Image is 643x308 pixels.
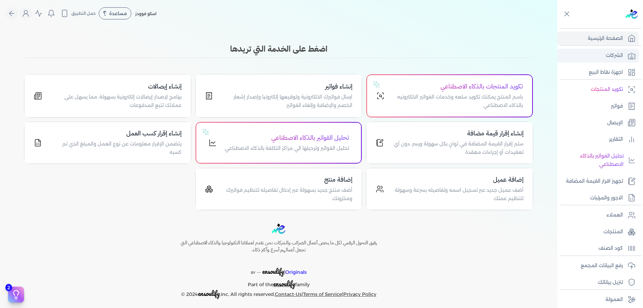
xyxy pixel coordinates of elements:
[557,149,639,172] a: تحليل الفواتير بالذكاء الاصطناعي
[195,168,362,210] a: إضافة منتجأضف منتج جديد بسهولة عبر إدخال تفاصيله لتنظيم فواتيرك ومخزونك.
[392,82,523,91] h4: تكويد المنتجات بالذكاء الاصطناعي
[285,269,307,275] span: Originals
[99,7,131,19] div: مساعدة
[606,211,623,220] p: العملاء
[166,277,391,289] p: Part of the family
[50,82,182,91] h4: إنشاء إيصالات
[603,228,623,236] p: المنتجات
[225,144,349,153] p: تحليل الفواتير وترحيلها الي مراكز التكلفة بالذكاء الاصطناعي
[24,43,533,55] h3: اضغط على الخدمة التي تريدها
[607,119,623,127] p: الإيصال
[557,208,639,222] a: العملاء
[275,291,302,297] a: Contact-Us
[557,259,639,273] a: رفع البيانات المجمع
[557,32,639,46] a: الصفحة الرئيسية
[5,284,12,291] span: 2
[303,291,342,297] a: Terms of Service
[609,135,623,144] p: التقارير
[589,68,623,77] p: اجهزة نقاط البيع
[557,225,639,239] a: المنتجات
[195,74,362,118] a: إنشاء فواتيرارسال فواتيرك الالكترونية وتوقيعها إلكترونيا وإصدار إشعار الخصم والإضافة وإلغاء الفواتير
[50,140,182,157] p: يتضمن الإقرار معلومات عن نوع العمل والمبلغ الذي تم كسبه
[135,11,156,16] span: اسكو فوودز
[392,175,523,185] h4: إضافة عميل
[273,279,295,289] span: ensoulify
[557,65,639,79] a: اجهزة نقاط البيع
[611,102,623,111] p: فواتير
[366,122,533,164] a: إنشاء إقرار قيمة مضافةسلم إقرار القيمة المضافة في ثوانٍ بكل سهولة ويسر، دون أي تعقيدات أو إجراءات...
[392,129,523,138] h4: إنشاء إقرار قيمة مضافة
[221,93,353,110] p: ارسال فواتيرك الالكترونية وتوقيعها إلكترونيا وإصدار إشعار الخصم والإضافة وإلغاء الفواتير
[566,177,623,186] p: تجهيز اقرار القيمة المضافة
[557,132,639,146] a: التقارير
[366,74,533,118] a: تكويد المنتجات بالذكاء الاصطناعيباسم المنتج يمكنك تكويد سلعه وخدمات الفواتير الالكترونيه بالذكاء ...
[24,74,191,118] a: إنشاء إيصالاتبرنامج لإصدار إيصالات إلكترونية بسهولة، مما يسهل على عملائك تتبع المدفوعات
[591,85,623,94] p: تكويد المنتجات
[166,289,391,299] p: © 2024 ,inc. All rights reserved. | |
[581,261,623,270] p: رفع البيانات المجمع
[557,174,639,188] a: تجهيز اقرار القيمة المضافة
[392,140,523,157] p: سلم إقرار القيمة المضافة في ثوانٍ بكل سهولة ويسر، دون أي تعقيدات أو إجراءات معقدة
[257,268,261,273] sup: __
[392,93,523,110] p: باسم المنتج يمكنك تكويد سلعه وخدمات الفواتير الالكترونيه بالذكاء الاصطناعي
[605,295,623,304] p: العمولة
[198,288,220,299] span: ensoulify
[262,266,284,276] span: ensoulify
[557,82,639,97] a: تكويد المنتجات
[272,224,285,234] img: logo
[24,122,191,164] a: إنشاء إقرار كسب العمليتضمن الإقرار معلومات عن نوع العمل والمبلغ الذي تم كسبه
[343,291,376,297] a: Privacy Policy
[557,293,639,307] a: العمولة
[626,9,638,19] img: logo
[251,270,256,275] span: BY
[598,244,623,253] p: كود الصنف
[366,168,533,210] a: إضافة عميلأضف عميل جديد عبر تسجيل اسمه وتفاصيله بسرعة وسهولة لتنظيم عملك
[221,82,353,91] h4: إنشاء فواتير
[221,186,353,203] p: أضف منتج جديد بسهولة عبر إدخال تفاصيله لتنظيم فواتيرك ومخزونك.
[166,259,391,277] p: |
[590,194,623,202] p: الاجور والمرتبات
[557,241,639,255] a: كود الصنف
[195,122,362,164] a: تحليل الفواتير بالذكاء الاصطناعيتحليل الفواتير وترحيلها الي مراكز التكلفة بالذكاء الاصطناعي
[50,93,182,110] p: برنامج لإصدار إيصالات إلكترونية بسهولة، مما يسهل على عملائك تتبع المدفوعات
[598,278,623,287] p: تنزيل بياناتك
[557,116,639,130] a: الإيصال
[557,275,639,290] a: تنزيل بياناتك
[588,34,623,43] p: الصفحة الرئيسية
[225,133,349,143] h4: تحليل الفواتير بالذكاء الاصطناعي
[50,129,182,138] h4: إنشاء إقرار كسب العمل
[221,175,353,185] h4: إضافة منتج
[606,51,623,60] p: الشركات
[71,10,96,16] span: حمل التطبيق
[59,8,97,19] button: حمل التطبيق
[561,152,624,169] p: تحليل الفواتير بالذكاء الاصطناعي
[557,99,639,113] a: فواتير
[8,287,24,303] button: 2
[166,239,391,254] h6: رفيق التحول الرقمي لكل ما يخص أعمال الضرائب والشركات نحن نقدم لعملائنا التكنولوجيا والذكاء الاصطن...
[273,282,295,288] a: ensoulify
[392,186,523,203] p: أضف عميل جديد عبر تسجيل اسمه وتفاصيله بسرعة وسهولة لتنظيم عملك
[557,49,639,63] a: الشركات
[109,11,127,16] span: مساعدة
[557,191,639,205] a: الاجور والمرتبات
